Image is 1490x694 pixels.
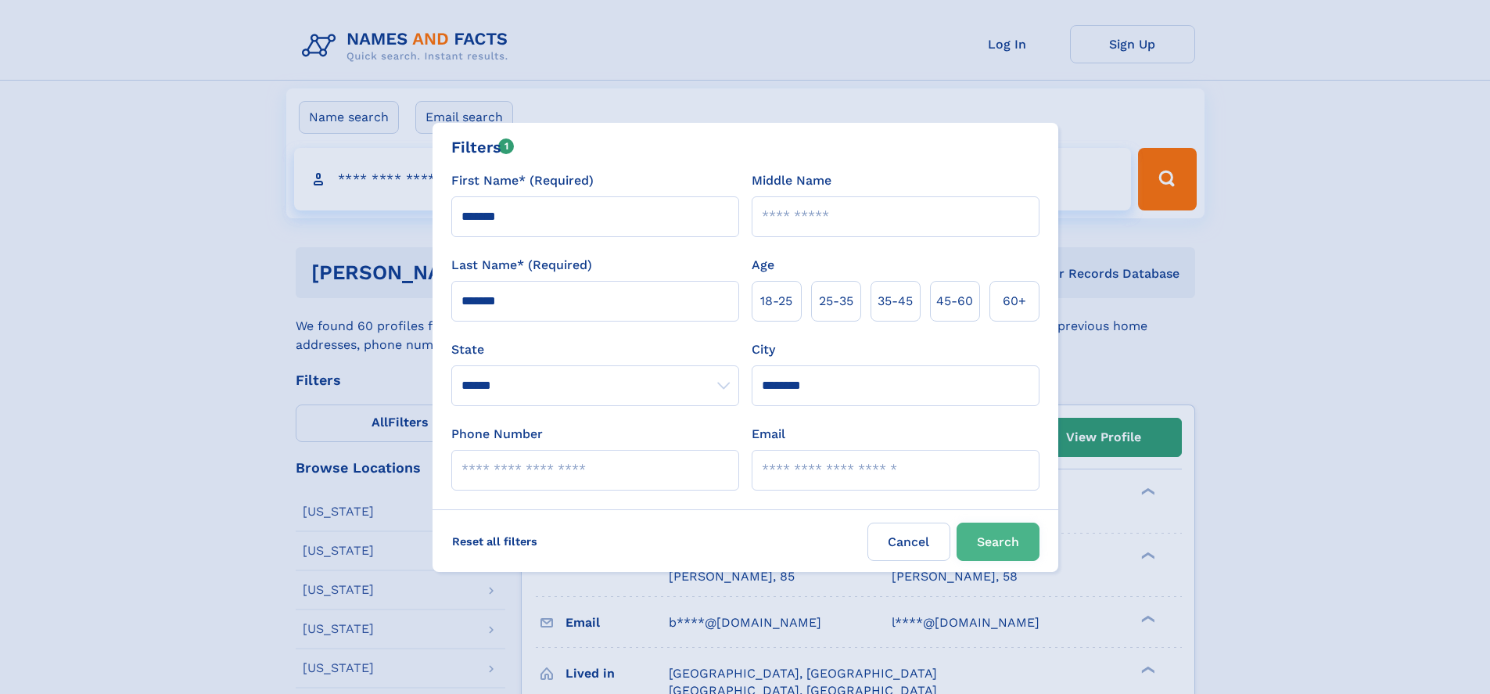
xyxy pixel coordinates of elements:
div: Filters [451,135,515,159]
label: Reset all filters [442,523,548,560]
label: Email [752,425,785,444]
label: Age [752,256,774,275]
span: 60+ [1003,292,1026,311]
label: Cancel [867,523,950,561]
label: First Name* (Required) [451,171,594,190]
span: 45‑60 [936,292,973,311]
span: 18‑25 [760,292,792,311]
button: Search [957,523,1039,561]
span: 35‑45 [878,292,913,311]
label: State [451,340,739,359]
label: Middle Name [752,171,831,190]
label: City [752,340,775,359]
label: Phone Number [451,425,543,444]
span: 25‑35 [819,292,853,311]
label: Last Name* (Required) [451,256,592,275]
